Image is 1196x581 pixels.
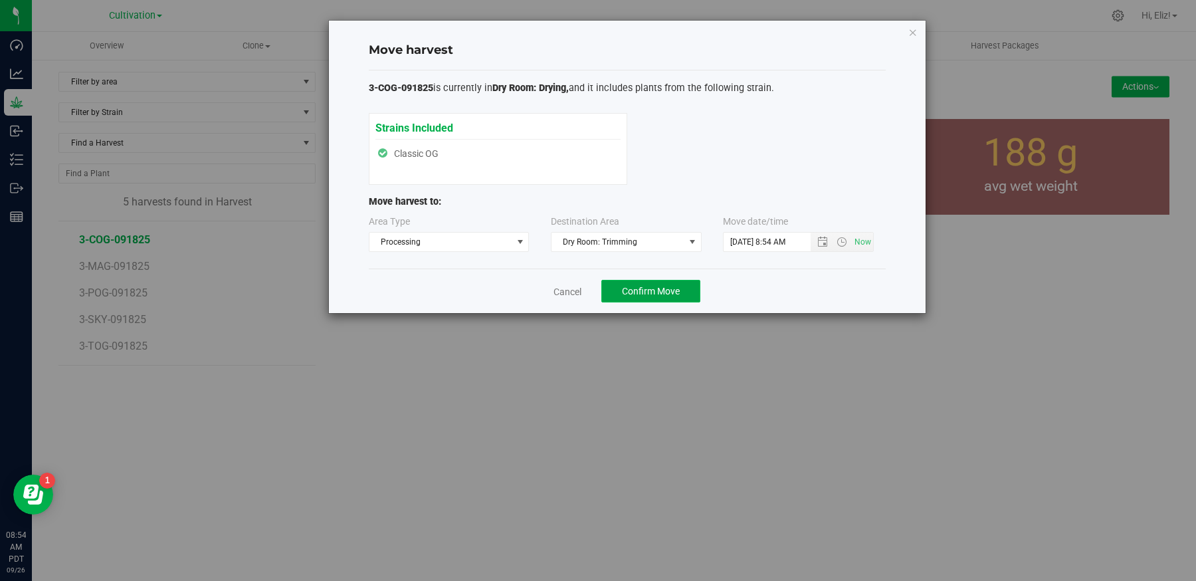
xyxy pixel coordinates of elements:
[747,82,774,94] span: strain.
[551,233,684,251] span: Dry Room: Trimming
[553,285,581,298] a: Cancel
[13,475,53,515] iframe: Resource center
[811,237,834,247] span: Open the date view
[369,82,433,94] span: 3-COG-091825
[369,196,441,207] span: Move harvest to:
[369,81,886,96] p: is currently in and it includes plants from the following
[369,42,886,59] h4: Move harvest
[492,82,569,94] span: Dry Room: Drying,
[622,286,680,296] span: Confirm Move
[723,215,788,229] label: Move date/time
[852,233,874,252] span: Set Current date
[369,233,512,251] span: Processing
[369,215,410,229] label: Area Type
[39,473,55,489] iframe: Resource center unread badge
[601,280,700,302] button: Confirm Move
[551,215,619,229] label: Destination Area
[831,237,853,247] span: Open the time view
[375,114,453,134] span: Strains Included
